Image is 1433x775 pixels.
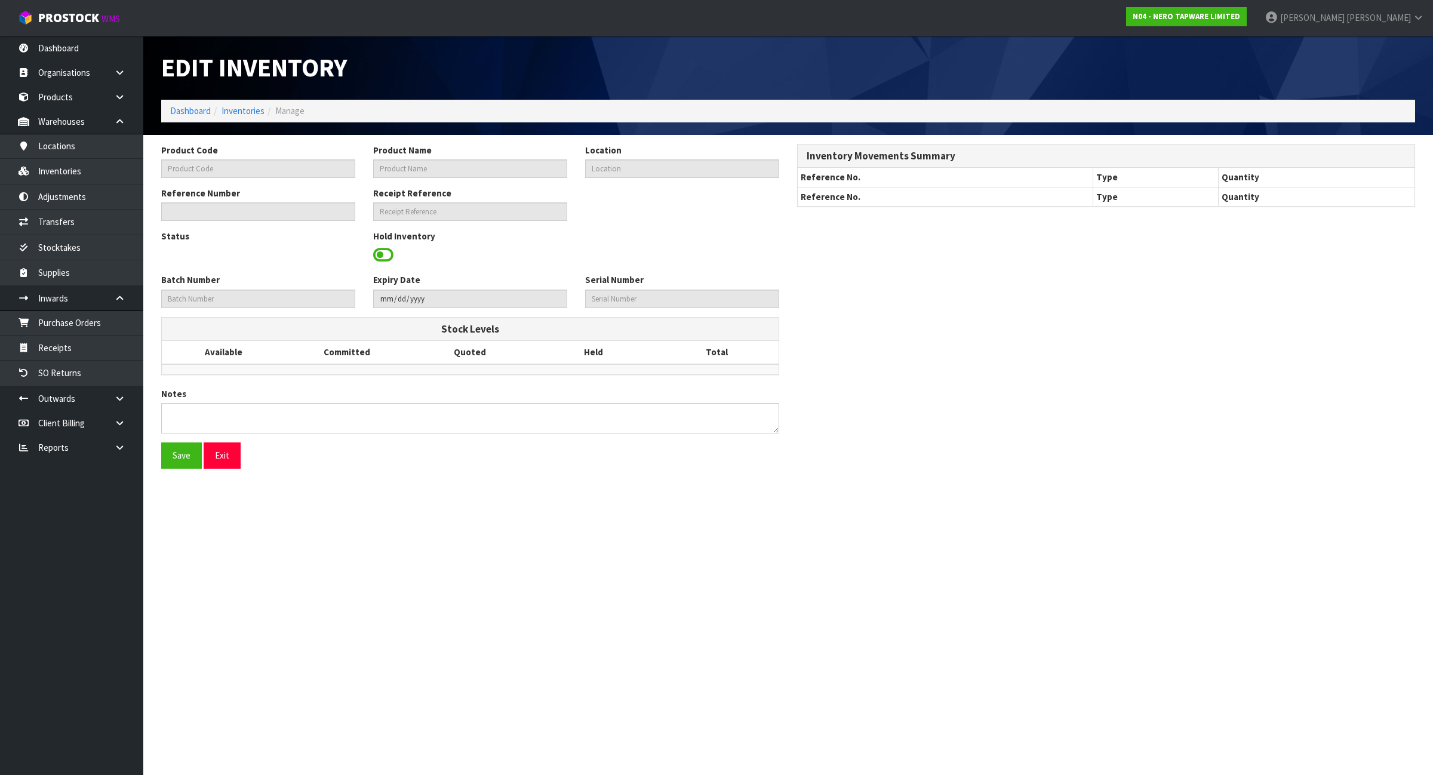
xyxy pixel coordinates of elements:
span: Edit Inventory [161,51,348,84]
small: WMS [102,13,120,24]
span: Manage [275,105,305,116]
label: Product Code [161,144,218,156]
input: Product Code [161,159,355,178]
th: Held [532,341,656,364]
th: Reference No. [798,168,1093,187]
th: Quantity [1218,168,1414,187]
th: Committed [285,341,409,364]
th: Type [1093,168,1218,187]
input: Receipt Reference [373,202,567,221]
button: Exit [204,442,241,468]
label: Receipt Reference [373,187,451,199]
label: Batch Number [161,273,220,286]
img: cube-alt.png [18,10,33,25]
th: Available [162,341,285,364]
a: Dashboard [170,105,211,116]
input: Serial Number [585,290,779,308]
th: Reference No. [798,187,1093,206]
input: Product Name [373,159,567,178]
button: Save [161,442,202,468]
label: Serial Number [585,273,644,286]
th: Quantity [1218,187,1414,206]
span: [PERSON_NAME] [1280,12,1345,23]
label: Status [161,230,189,242]
label: Location [585,144,622,156]
input: Batch Number [161,290,355,308]
input: Location [585,159,779,178]
label: Hold Inventory [373,230,435,242]
label: Reference Number [161,187,240,199]
label: Notes [161,387,186,400]
th: Type [1093,187,1218,206]
th: Total [655,341,779,364]
h3: Stock Levels [171,324,770,335]
span: [PERSON_NAME] [1346,12,1411,23]
a: N04 - NERO TAPWARE LIMITED [1126,7,1247,26]
h3: Inventory Movements Summary [807,150,1406,162]
span: ProStock [38,10,99,26]
label: Expiry Date [373,273,420,286]
label: Product Name [373,144,432,156]
a: Inventories [222,105,265,116]
th: Quoted [408,341,532,364]
strong: N04 - NERO TAPWARE LIMITED [1133,11,1240,21]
